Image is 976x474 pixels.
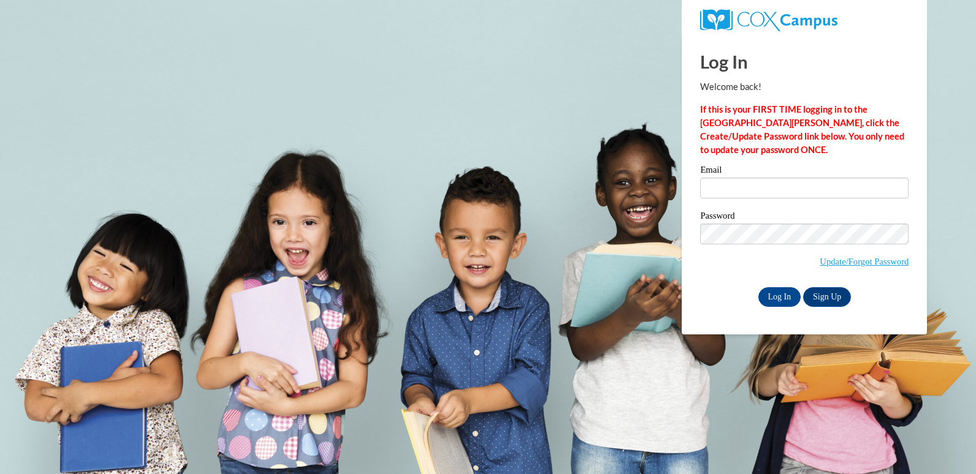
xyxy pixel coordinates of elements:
input: Log In [758,287,801,307]
p: Welcome back! [700,80,909,94]
h1: Log In [700,49,909,74]
label: Password [700,211,909,224]
label: Email [700,165,909,178]
a: Sign Up [803,287,851,307]
img: COX Campus [700,9,837,31]
a: COX Campus [700,14,837,24]
strong: If this is your FIRST TIME logging in to the [GEOGRAPHIC_DATA][PERSON_NAME], click the Create/Upd... [700,104,904,155]
a: Update/Forgot Password [820,257,909,266]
